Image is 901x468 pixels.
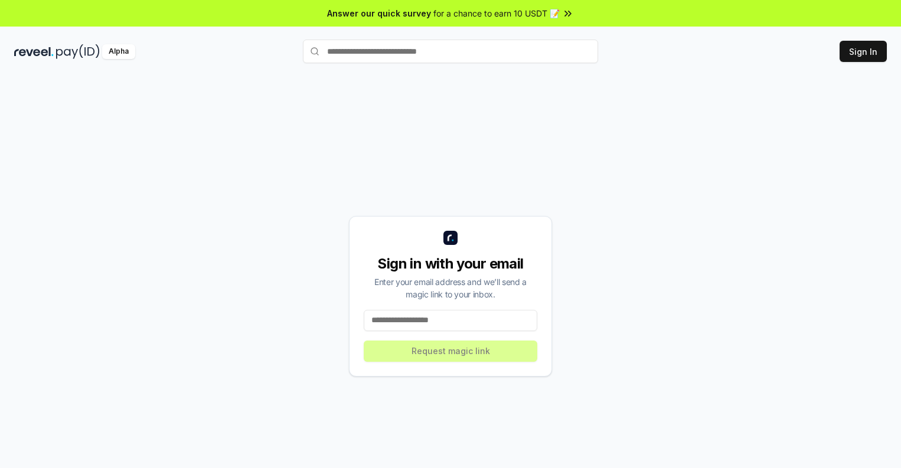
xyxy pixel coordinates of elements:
[327,7,431,19] span: Answer our quick survey
[56,44,100,59] img: pay_id
[443,231,458,245] img: logo_small
[364,276,537,300] div: Enter your email address and we’ll send a magic link to your inbox.
[14,44,54,59] img: reveel_dark
[840,41,887,62] button: Sign In
[433,7,560,19] span: for a chance to earn 10 USDT 📝
[102,44,135,59] div: Alpha
[364,254,537,273] div: Sign in with your email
